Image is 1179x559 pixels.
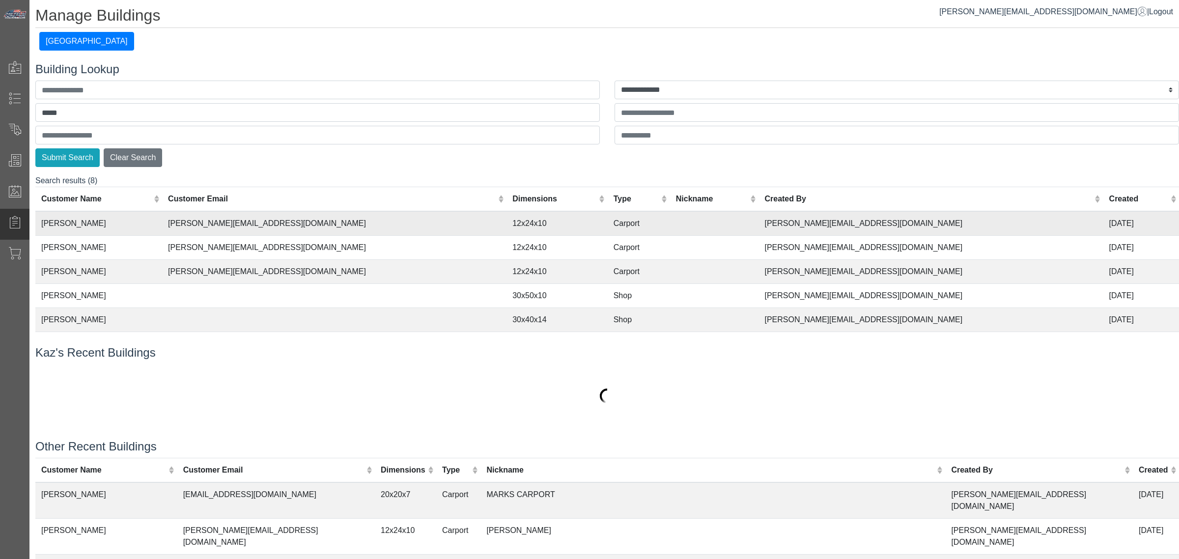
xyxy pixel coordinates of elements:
div: Type [442,464,470,476]
td: [DATE] [1103,211,1179,236]
div: | [939,6,1173,18]
td: [PERSON_NAME][EMAIL_ADDRESS][DOMAIN_NAME] [758,332,1103,356]
td: [PERSON_NAME][EMAIL_ADDRESS][DOMAIN_NAME] [177,518,375,554]
img: Metals Direct Inc Logo [3,9,28,20]
td: [PERSON_NAME][EMAIL_ADDRESS][DOMAIN_NAME] [162,260,506,284]
td: [PERSON_NAME] [35,332,162,356]
td: [PERSON_NAME][EMAIL_ADDRESS][DOMAIN_NAME] [162,236,506,260]
button: Submit Search [35,148,100,167]
a: [PERSON_NAME][EMAIL_ADDRESS][DOMAIN_NAME] [939,7,1147,16]
div: Type [614,193,659,205]
div: Customer Name [41,464,166,476]
td: [DATE] [1133,518,1179,554]
h4: Building Lookup [35,62,1179,77]
td: [DATE] [1103,236,1179,260]
h4: Kaz's Recent Buildings [35,346,1179,360]
td: [PERSON_NAME] [35,284,162,308]
td: Carport [608,211,670,236]
div: Customer Name [41,193,151,205]
div: Created By [951,464,1122,476]
div: Dimensions [381,464,425,476]
td: 12x24x10 [506,236,607,260]
td: 12x24x10 [506,211,607,236]
td: [PERSON_NAME][EMAIL_ADDRESS][DOMAIN_NAME] [758,308,1103,332]
td: [PERSON_NAME] [35,518,177,554]
td: [PERSON_NAME][EMAIL_ADDRESS][DOMAIN_NAME] [758,284,1103,308]
div: Nickname [676,193,748,205]
td: [PERSON_NAME][EMAIL_ADDRESS][DOMAIN_NAME] [758,211,1103,236]
h4: Other Recent Buildings [35,440,1179,454]
td: Shop [608,284,670,308]
td: Carport [436,518,480,554]
td: [PERSON_NAME][EMAIL_ADDRESS][DOMAIN_NAME] [758,236,1103,260]
td: 12x24x10 [375,518,436,554]
td: 12x24x10 [506,260,607,284]
div: Search results (8) [35,175,1179,334]
a: [GEOGRAPHIC_DATA] [39,37,134,45]
td: [EMAIL_ADDRESS][DOMAIN_NAME] [177,482,375,519]
td: 30x40x14 [506,308,607,332]
td: MARKS CARPORT [480,482,945,519]
td: 30x50x10 [506,284,607,308]
button: [GEOGRAPHIC_DATA] [39,32,134,51]
span: Logout [1149,7,1173,16]
td: [PERSON_NAME] [35,308,162,332]
div: Nickname [486,464,934,476]
h1: Manage Buildings [35,6,1179,28]
td: 20x20x7 [375,482,436,519]
td: [DATE] [1133,482,1179,519]
div: Created By [764,193,1092,205]
td: [PERSON_NAME][EMAIL_ADDRESS][DOMAIN_NAME] [758,260,1103,284]
td: Carport [436,482,480,519]
td: [PERSON_NAME] [35,211,162,236]
td: 10x10x8.5 [506,332,607,356]
td: [DATE] [1103,284,1179,308]
div: Created [1109,193,1168,205]
td: [DATE] [1103,260,1179,284]
td: [DATE] [1103,308,1179,332]
div: Customer Email [183,464,364,476]
div: Customer Email [168,193,496,205]
td: [PERSON_NAME] [35,482,177,519]
td: [PERSON_NAME] [480,518,945,554]
button: Clear Search [104,148,162,167]
td: [PERSON_NAME] [35,260,162,284]
div: Dimensions [512,193,596,205]
td: [PERSON_NAME][EMAIL_ADDRESS][DOMAIN_NAME] [162,211,506,236]
div: Created [1139,464,1168,476]
td: Carport [608,260,670,284]
td: Shop [608,308,670,332]
td: Carport [608,332,670,356]
td: [DATE] [1103,332,1179,356]
td: [PERSON_NAME][EMAIL_ADDRESS][DOMAIN_NAME] [945,518,1133,554]
td: [PERSON_NAME][EMAIL_ADDRESS][DOMAIN_NAME] [945,482,1133,519]
td: Carport [608,236,670,260]
td: [PERSON_NAME] [35,236,162,260]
